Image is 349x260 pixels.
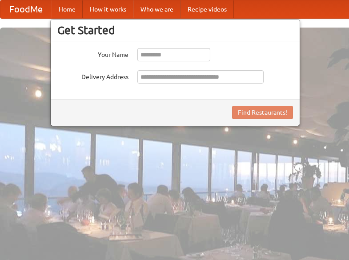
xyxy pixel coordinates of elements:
[83,0,133,18] a: How it works
[52,0,83,18] a: Home
[57,48,128,59] label: Your Name
[181,0,234,18] a: Recipe videos
[133,0,181,18] a: Who we are
[57,70,128,81] label: Delivery Address
[0,0,52,18] a: FoodMe
[57,24,293,37] h3: Get Started
[232,106,293,119] button: Find Restaurants!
